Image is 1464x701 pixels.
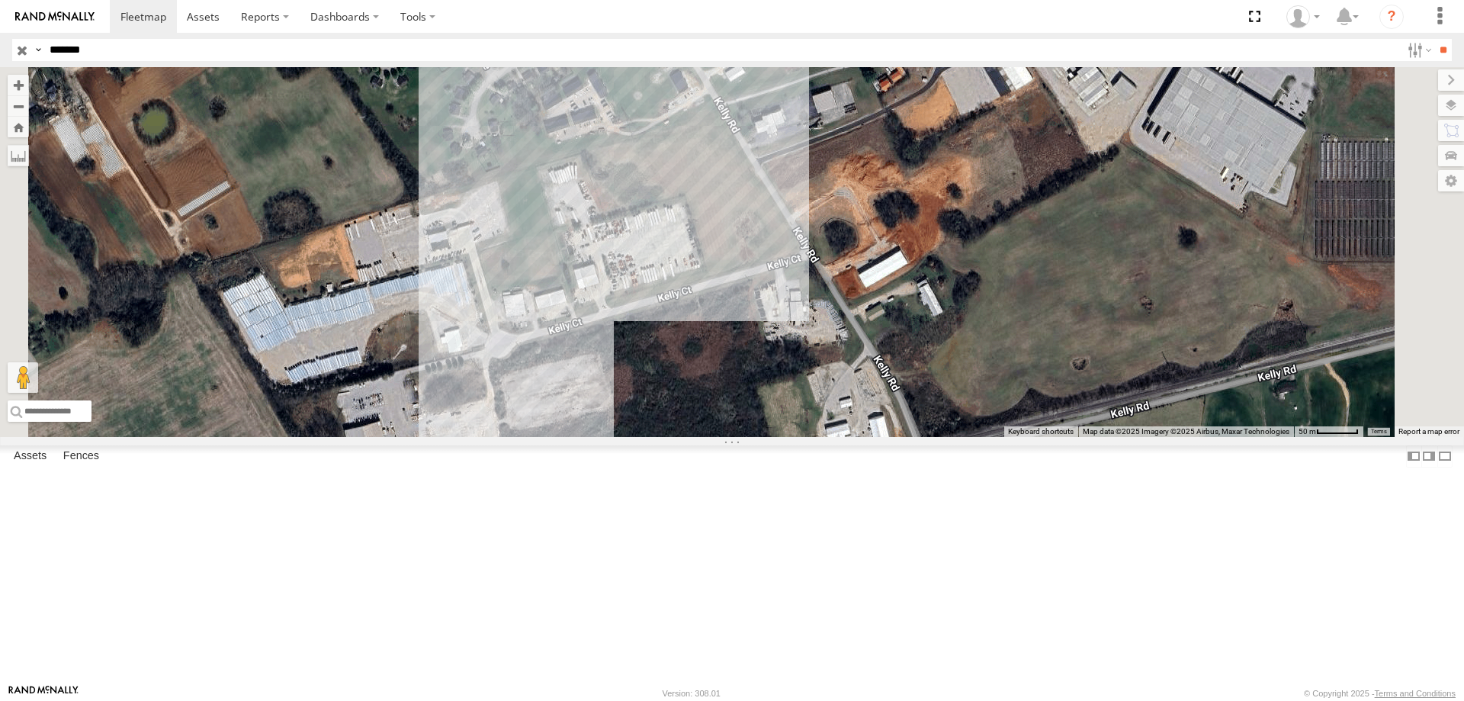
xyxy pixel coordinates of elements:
[1401,39,1434,61] label: Search Filter Options
[1379,5,1404,29] i: ?
[663,689,721,698] div: Version: 308.01
[1299,427,1316,436] span: 50 m
[1083,427,1289,436] span: Map data ©2025 Imagery ©2025 Airbus, Maxar Technologies
[1437,445,1453,468] label: Hide Summary Table
[1421,445,1437,468] label: Dock Summary Table to the Right
[6,445,54,467] label: Assets
[1294,426,1363,437] button: Map Scale: 50 m per 52 pixels
[1304,689,1456,698] div: © Copyright 2025 -
[1008,426,1074,437] button: Keyboard shortcuts
[8,117,29,137] button: Zoom Home
[1375,689,1456,698] a: Terms and Conditions
[8,75,29,95] button: Zoom in
[8,362,38,393] button: Drag Pegman onto the map to open Street View
[32,39,44,61] label: Search Query
[1406,445,1421,468] label: Dock Summary Table to the Left
[8,145,29,166] label: Measure
[1371,429,1387,435] a: Terms (opens in new tab)
[56,445,107,467] label: Fences
[1438,170,1464,191] label: Map Settings
[1398,427,1459,436] a: Report a map error
[15,11,95,22] img: rand-logo.svg
[8,95,29,117] button: Zoom out
[1281,5,1325,28] div: Nele .
[8,686,79,701] a: Visit our Website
